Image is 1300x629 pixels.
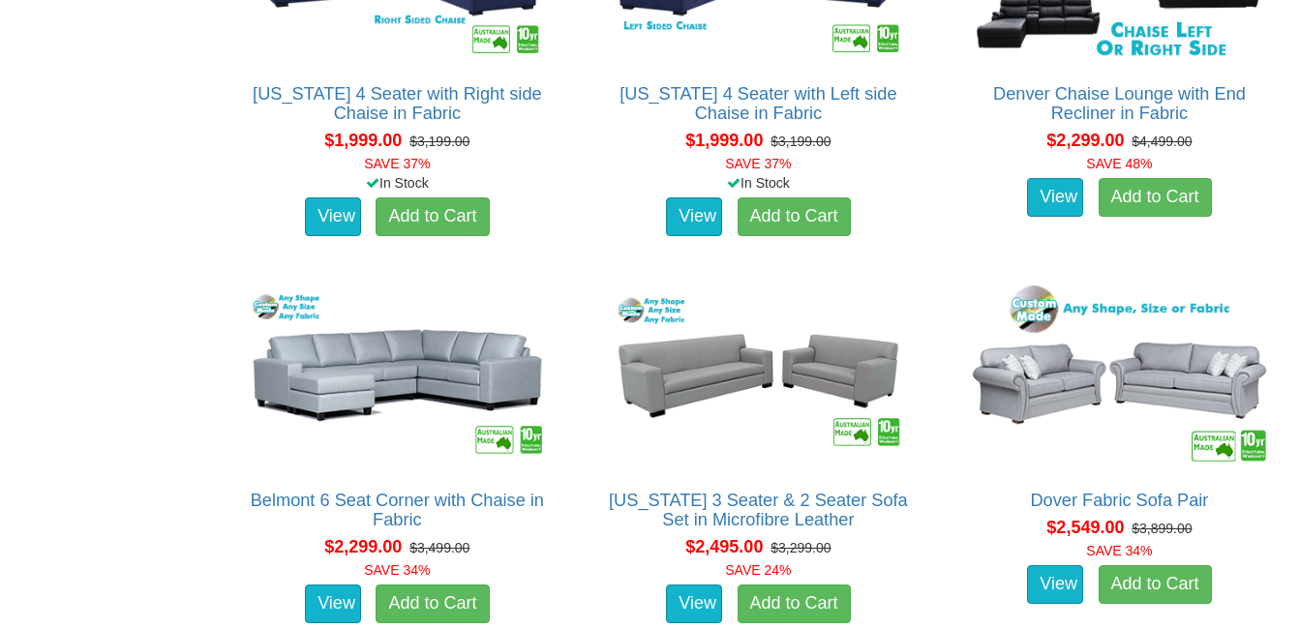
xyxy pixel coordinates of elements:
[253,84,542,123] a: [US_STATE] 4 Seater with Right side Chaise in Fabric
[993,84,1246,123] a: Denver Chaise Lounge with End Recliner in Fabric
[964,281,1275,471] img: Dover Fabric Sofa Pair
[376,584,489,623] a: Add to Cart
[1132,521,1192,536] del: $3,899.00
[409,134,469,149] del: $3,199.00
[1099,178,1212,217] a: Add to Cart
[1030,491,1208,510] a: Dover Fabric Sofa Pair
[364,562,430,578] font: SAVE 34%
[1046,518,1124,537] span: $2,549.00
[376,197,489,236] a: Add to Cart
[227,173,567,193] div: In Stock
[725,156,791,171] font: SAVE 37%
[738,197,851,236] a: Add to Cart
[666,584,722,623] a: View
[725,562,791,578] font: SAVE 24%
[251,491,544,529] a: Belmont 6 Seat Corner with Chaise in Fabric
[771,540,831,555] del: $3,299.00
[305,584,361,623] a: View
[685,537,763,556] span: $2,495.00
[1027,565,1083,604] a: View
[609,491,908,529] a: [US_STATE] 3 Seater & 2 Seater Sofa Set in Microfibre Leather
[738,584,851,623] a: Add to Cart
[1132,134,1192,149] del: $4,499.00
[666,197,722,236] a: View
[1086,156,1152,171] font: SAVE 48%
[1099,565,1212,604] a: Add to Cart
[324,537,402,556] span: $2,299.00
[589,173,928,193] div: In Stock
[242,281,553,471] img: Belmont 6 Seat Corner with Chaise in Fabric
[364,156,430,171] font: SAVE 37%
[685,131,763,150] span: $1,999.00
[771,134,831,149] del: $3,199.00
[409,540,469,555] del: $3,499.00
[1086,543,1152,558] font: SAVE 34%
[305,197,361,236] a: View
[1046,131,1124,150] span: $2,299.00
[1027,178,1083,217] a: View
[603,281,914,471] img: California 3 Seater & 2 Seater Sofa Set in Microfibre Leather
[324,131,402,150] span: $1,999.00
[620,84,896,123] a: [US_STATE] 4 Seater with Left side Chaise in Fabric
